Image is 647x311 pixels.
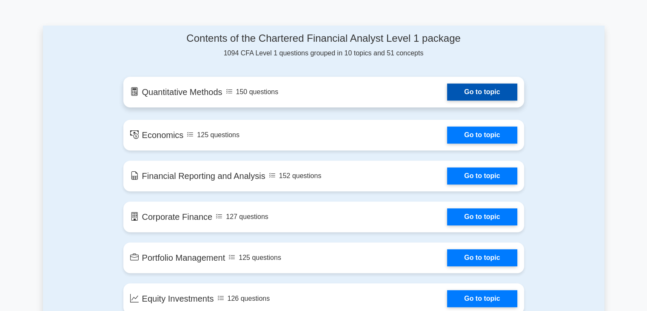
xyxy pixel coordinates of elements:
a: Go to topic [447,167,517,184]
a: Go to topic [447,249,517,266]
div: 1094 CFA Level 1 questions grouped in 10 topics and 51 concepts [123,32,524,58]
a: Go to topic [447,208,517,225]
a: Go to topic [447,127,517,144]
h4: Contents of the Chartered Financial Analyst Level 1 package [123,32,524,45]
a: Go to topic [447,84,517,101]
a: Go to topic [447,290,517,307]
